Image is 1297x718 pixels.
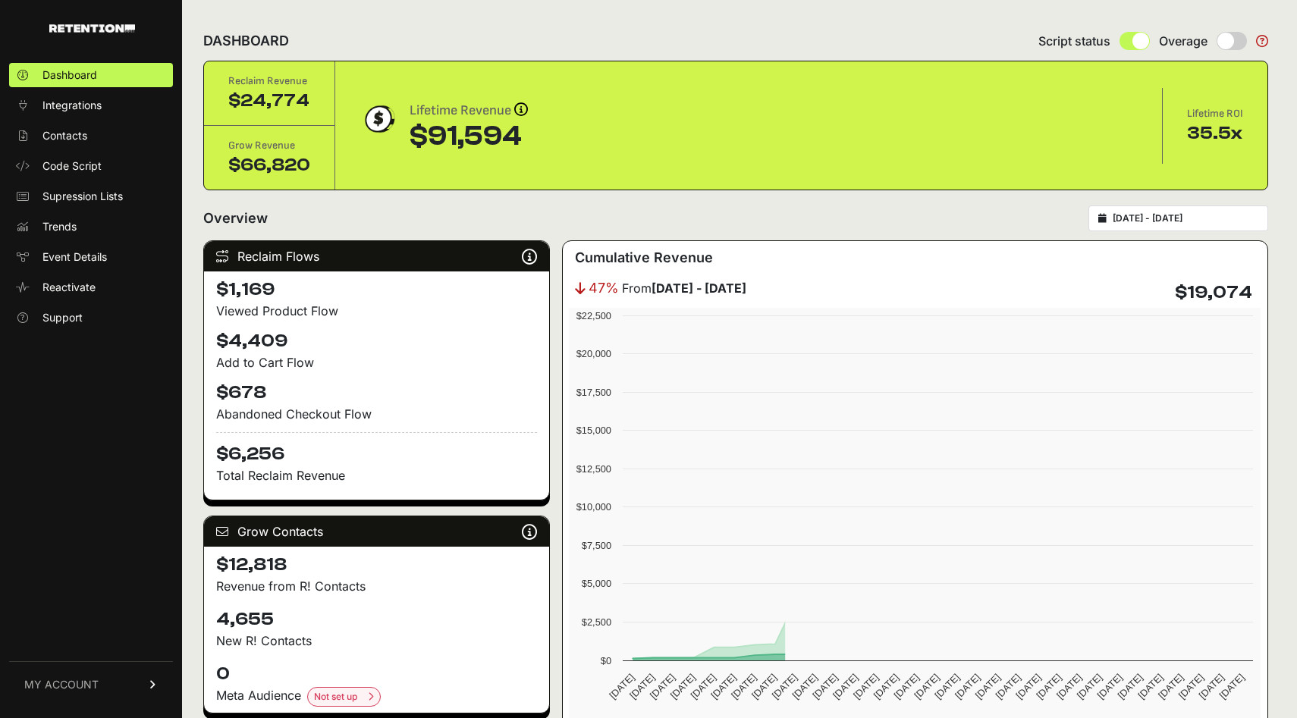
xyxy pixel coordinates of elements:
[42,310,83,325] span: Support
[1176,672,1206,701] text: [DATE]
[216,302,537,320] div: Viewed Product Flow
[576,463,611,475] text: $12,500
[582,616,611,628] text: $2,500
[689,672,718,701] text: [DATE]
[9,93,173,118] a: Integrations
[1038,32,1110,50] span: Script status
[851,672,881,701] text: [DATE]
[608,672,637,701] text: [DATE]
[932,672,962,701] text: [DATE]
[42,128,87,143] span: Contacts
[204,241,549,271] div: Reclaim Flows
[216,353,537,372] div: Add to Cart Flow
[42,158,102,174] span: Code Script
[9,306,173,330] a: Support
[1136,672,1166,701] text: [DATE]
[228,74,310,89] div: Reclaim Revenue
[709,672,739,701] text: [DATE]
[216,686,537,707] div: Meta Audience
[811,672,840,701] text: [DATE]
[1075,672,1104,701] text: [DATE]
[582,540,611,551] text: $7,500
[589,277,619,299] span: 47%
[410,121,528,152] div: $91,594
[228,89,310,113] div: $24,774
[204,516,549,547] div: Grow Contacts
[203,30,289,52] h2: DASHBOARD
[9,275,173,299] a: Reactivate
[1187,106,1243,121] div: Lifetime ROI
[1217,672,1247,701] text: [DATE]
[42,249,107,265] span: Event Details
[601,655,611,666] text: $0
[360,100,397,138] img: dollar-coin-05c43ed7efb7bc0c12610022525b4bbbb207c7efeef5aecc26f025e68dcafac9.png
[973,672,1003,701] text: [DATE]
[216,381,537,405] h4: $678
[831,672,860,701] text: [DATE]
[892,672,922,701] text: [DATE]
[749,672,779,701] text: [DATE]
[216,577,537,595] p: Revenue from R! Contacts
[652,281,746,296] strong: [DATE] - [DATE]
[216,329,537,353] h4: $4,409
[216,277,537,302] h4: $1,169
[582,578,611,589] text: $5,000
[576,501,611,513] text: $10,000
[576,425,611,436] text: $15,000
[216,405,537,423] div: Abandoned Checkout Flow
[228,153,310,177] div: $66,820
[9,215,173,239] a: Trends
[576,310,611,321] text: $22,500
[42,189,123,204] span: Supression Lists
[9,245,173,269] a: Event Details
[575,247,713,268] h3: Cumulative Revenue
[228,138,310,153] div: Grow Revenue
[9,154,173,178] a: Code Script
[9,184,173,209] a: Supression Lists
[9,661,173,707] a: MY ACCOUNT
[42,280,96,295] span: Reactivate
[1054,672,1084,701] text: [DATE]
[1095,672,1125,701] text: [DATE]
[216,632,537,650] p: New R! Contacts
[1116,672,1145,701] text: [DATE]
[576,387,611,398] text: $17,500
[9,63,173,87] a: Dashboard
[1175,281,1252,305] h4: $19,074
[216,607,537,632] h4: 4,655
[1035,672,1064,701] text: [DATE]
[1014,672,1044,701] text: [DATE]
[770,672,799,701] text: [DATE]
[216,466,537,484] p: Total Reclaim Revenue
[668,672,698,701] text: [DATE]
[953,672,982,701] text: [DATE]
[49,24,135,33] img: Retention.com
[576,348,611,359] text: $20,000
[1187,121,1243,146] div: 35.5x
[871,672,901,701] text: [DATE]
[627,672,657,701] text: [DATE]
[42,67,97,83] span: Dashboard
[9,124,173,148] a: Contacts
[1197,672,1226,701] text: [DATE]
[203,208,268,229] h2: Overview
[648,672,677,701] text: [DATE]
[622,279,746,297] span: From
[729,672,758,701] text: [DATE]
[24,677,99,692] span: MY ACCOUNT
[912,672,942,701] text: [DATE]
[1156,672,1186,701] text: [DATE]
[994,672,1023,701] text: [DATE]
[410,100,528,121] div: Lifetime Revenue
[790,672,820,701] text: [DATE]
[42,219,77,234] span: Trends
[1159,32,1207,50] span: Overage
[216,662,537,686] h4: 0
[216,432,537,466] h4: $6,256
[216,553,537,577] h4: $12,818
[42,98,102,113] span: Integrations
